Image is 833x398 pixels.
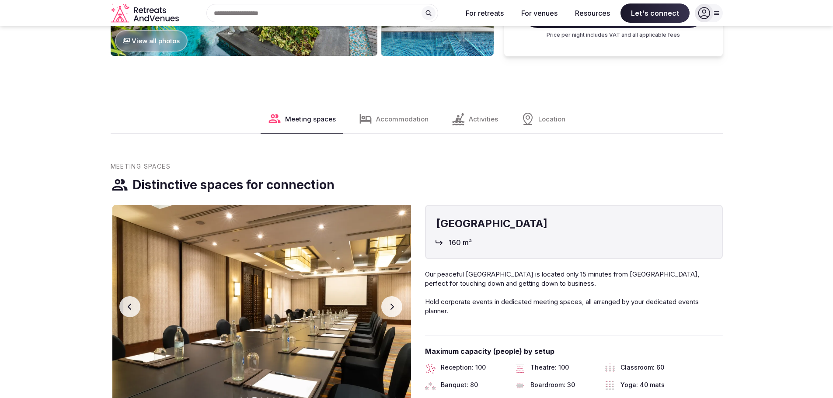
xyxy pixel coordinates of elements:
span: Maximum capacity (people) by setup [425,346,723,356]
span: Theatre: 100 [530,363,569,374]
a: Visit the homepage [111,3,181,23]
span: Meeting spaces [285,114,336,124]
span: Boardroom: 30 [530,381,575,391]
span: Meeting Spaces [111,162,171,171]
span: Our peaceful [GEOGRAPHIC_DATA] is located only 15 minutes from [GEOGRAPHIC_DATA], [425,270,699,278]
span: Location [538,114,565,124]
span: Hold corporate events in dedicated meeting spaces, all arranged by your dedicated events planner. [425,298,699,315]
h4: [GEOGRAPHIC_DATA] [436,216,711,231]
button: Resources [568,3,617,23]
span: Let's connect [620,3,690,23]
span: Yoga: 40 mats [620,381,665,391]
svg: Retreats and Venues company logo [111,3,181,23]
span: perfect for touching down and getting down to business. [425,279,596,287]
span: Reception: 100 [441,363,486,374]
button: View all photos [115,30,188,52]
p: Price per night includes VAT and all applicable fees [522,31,705,38]
span: 160 m² [449,238,472,247]
button: For retreats [459,3,511,23]
span: Activities [469,114,498,124]
span: Classroom: 60 [620,363,664,374]
span: Accommodation [376,114,429,124]
h3: Distinctive spaces for connection [132,177,335,194]
button: For venues [514,3,565,23]
span: Banquet: 80 [441,381,478,391]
